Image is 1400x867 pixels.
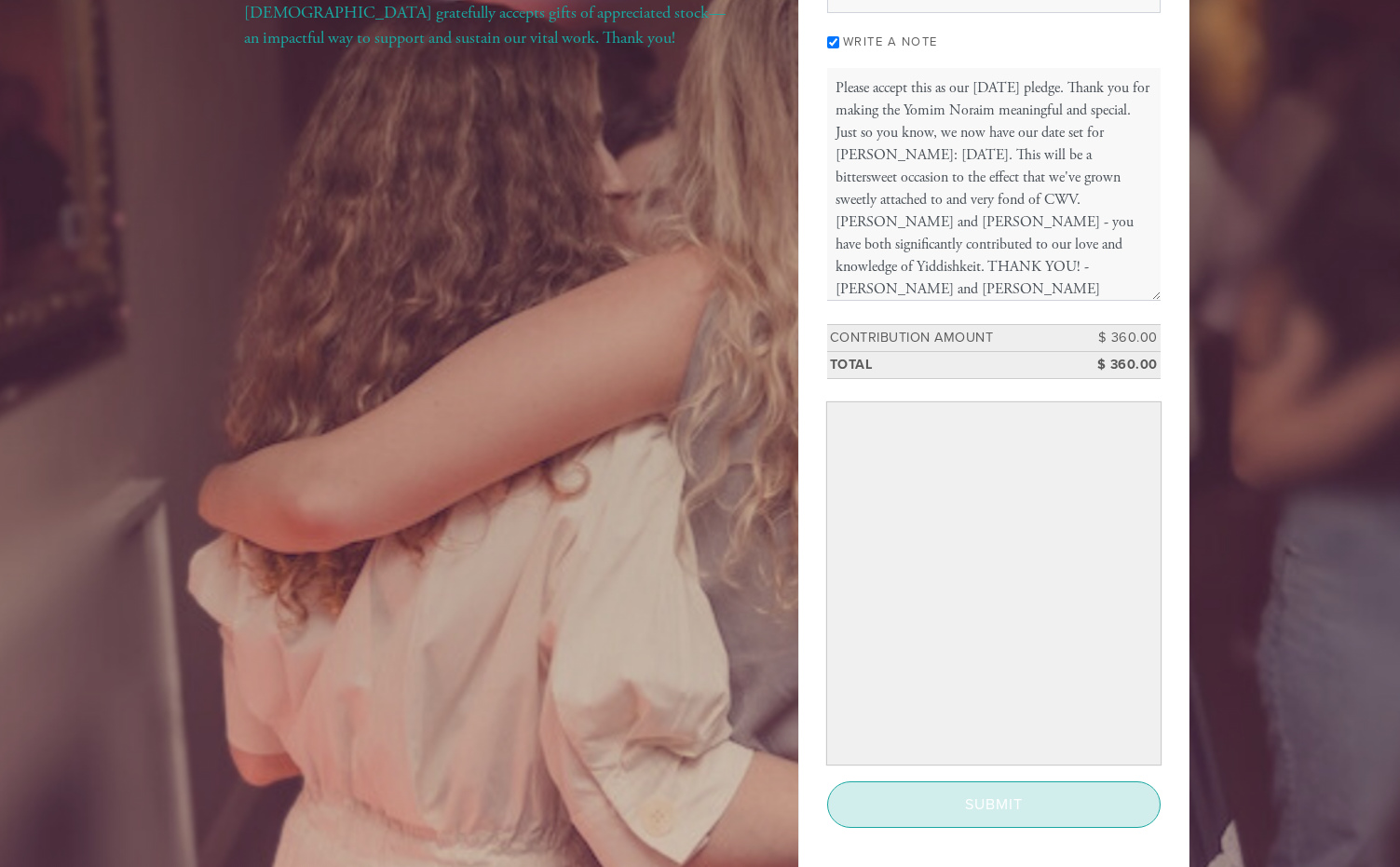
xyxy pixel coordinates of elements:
[827,68,1161,301] textarea: Please accept this as our [DATE] pledge. Thank you for making the Yomim Noraim meaningful and spe...
[827,325,1077,352] td: Contribution Amount
[244,2,726,48] a: [DEMOGRAPHIC_DATA] gratefully accepts gifts of appreciated stock—an impactful way to support and ...
[827,781,1161,828] input: Submit
[1077,351,1161,378] td: $ 360.00
[827,351,1077,378] td: Total
[843,34,938,49] label: Write a note
[1077,325,1161,352] td: $ 360.00
[831,406,1157,761] iframe: Secure payment input frame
